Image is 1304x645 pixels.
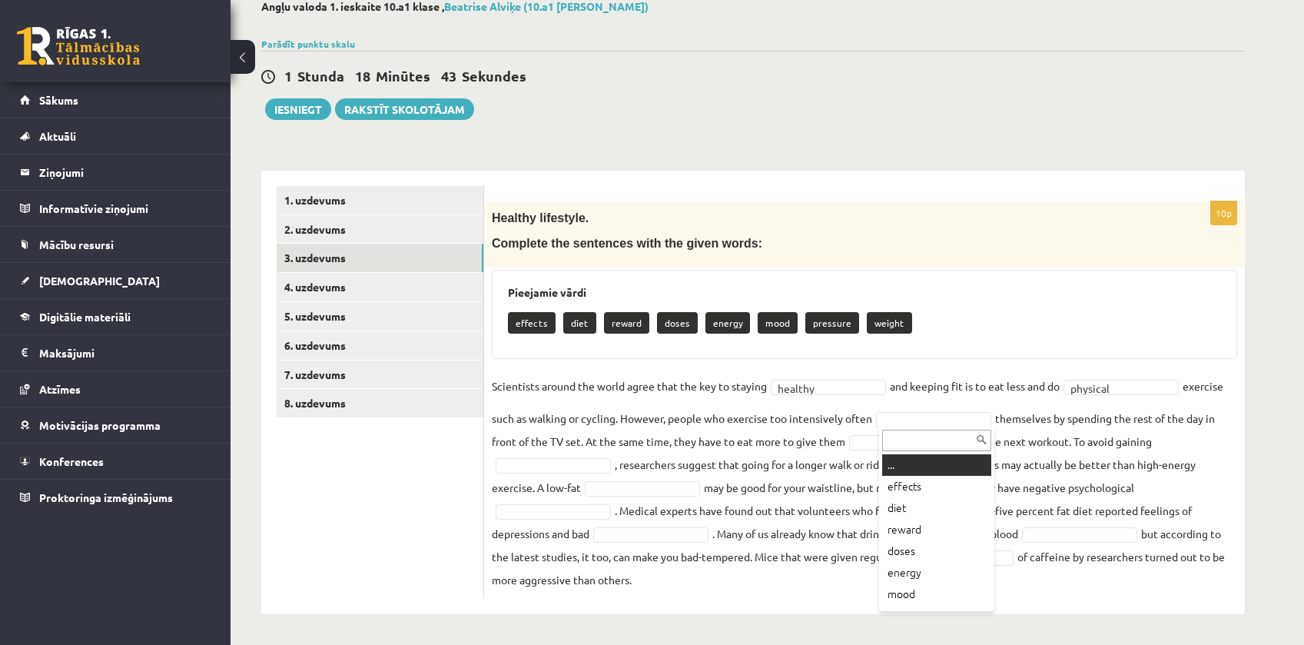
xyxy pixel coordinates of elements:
[882,454,991,476] div: ...
[882,476,991,497] div: effects
[882,540,991,562] div: doses
[882,605,991,627] div: pressure
[882,519,991,540] div: reward
[882,497,991,519] div: diet
[882,583,991,605] div: mood
[882,562,991,583] div: energy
